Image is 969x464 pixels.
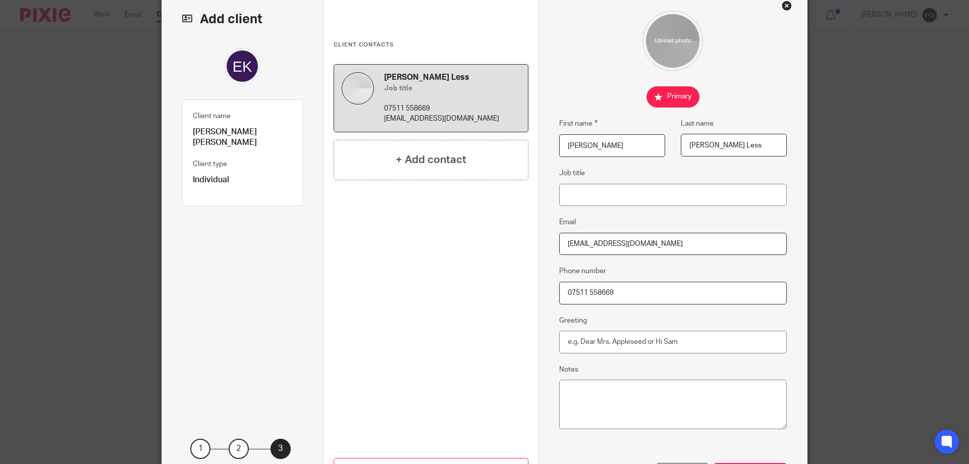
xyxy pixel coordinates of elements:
[559,331,787,353] input: e.g. Dear Mrs. Appleseed or Hi Sam
[384,114,520,124] p: [EMAIL_ADDRESS][DOMAIN_NAME]
[271,439,291,459] div: 3
[559,217,576,227] label: Email
[193,159,227,169] label: Client type
[193,127,292,148] p: [PERSON_NAME] [PERSON_NAME]
[182,11,303,28] h2: Add client
[384,83,520,93] h5: Job title
[384,72,520,83] h4: [PERSON_NAME] Less
[681,119,714,129] label: Last name
[342,72,374,105] img: default.jpg
[559,316,587,326] label: Greeting
[190,439,210,459] div: 1
[229,439,249,459] div: 2
[193,175,292,185] p: Individual
[193,111,231,121] label: Client name
[559,266,606,276] label: Phone number
[559,118,598,129] label: First name
[384,104,520,114] p: 07511 558669
[396,152,466,168] h4: + Add contact
[334,41,528,49] h3: Client contacts
[782,1,792,11] div: Close this dialog window
[559,168,585,178] label: Job title
[559,365,578,375] label: Notes
[224,48,260,84] img: svg%3E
